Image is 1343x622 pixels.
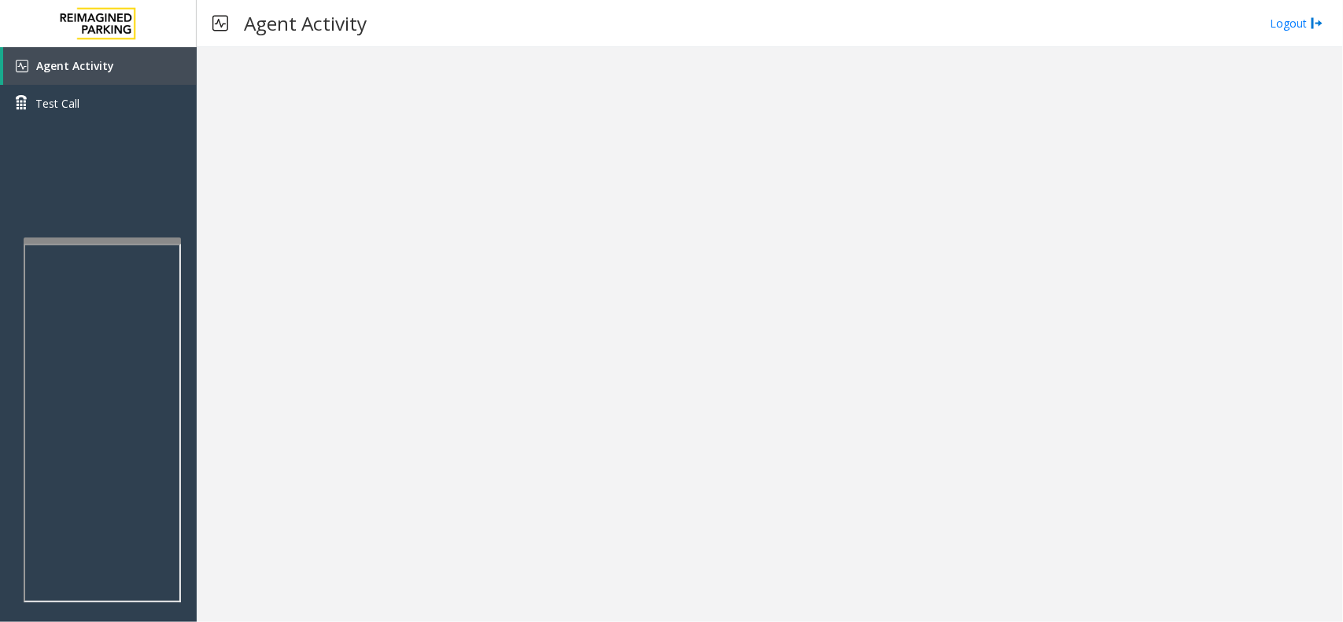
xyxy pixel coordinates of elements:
[1311,15,1323,31] img: logout
[3,47,197,85] a: Agent Activity
[36,58,114,73] span: Agent Activity
[212,4,228,42] img: pageIcon
[16,60,28,72] img: 'icon'
[35,95,79,112] span: Test Call
[236,4,374,42] h3: Agent Activity
[1270,15,1323,31] a: Logout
